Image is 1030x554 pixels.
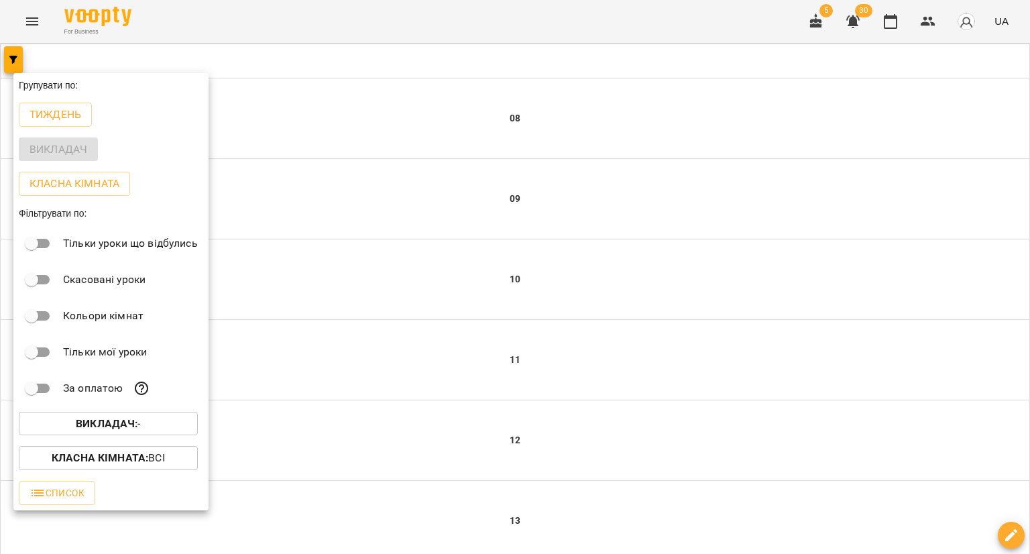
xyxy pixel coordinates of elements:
[30,485,84,501] span: Список
[52,450,165,466] p: Всі
[76,417,137,430] b: Викладач :
[19,172,130,196] button: Класна кімната
[63,344,147,360] p: Тільки мої уроки
[19,412,198,436] button: Викладач:-
[13,201,209,225] div: Фільтрувати по:
[30,107,81,123] p: Тиждень
[19,103,92,127] button: Тиждень
[63,235,198,252] p: Тільки уроки що відбулись
[19,481,95,505] button: Список
[19,446,198,470] button: Класна кімната:Всі
[52,451,148,464] b: Класна кімната :
[13,73,209,97] div: Групувати по:
[76,416,141,432] p: -
[63,272,146,288] p: Скасовані уроки
[63,308,144,324] p: Кольори кімнат
[63,380,123,396] p: За оплатою
[30,176,119,192] p: Класна кімната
